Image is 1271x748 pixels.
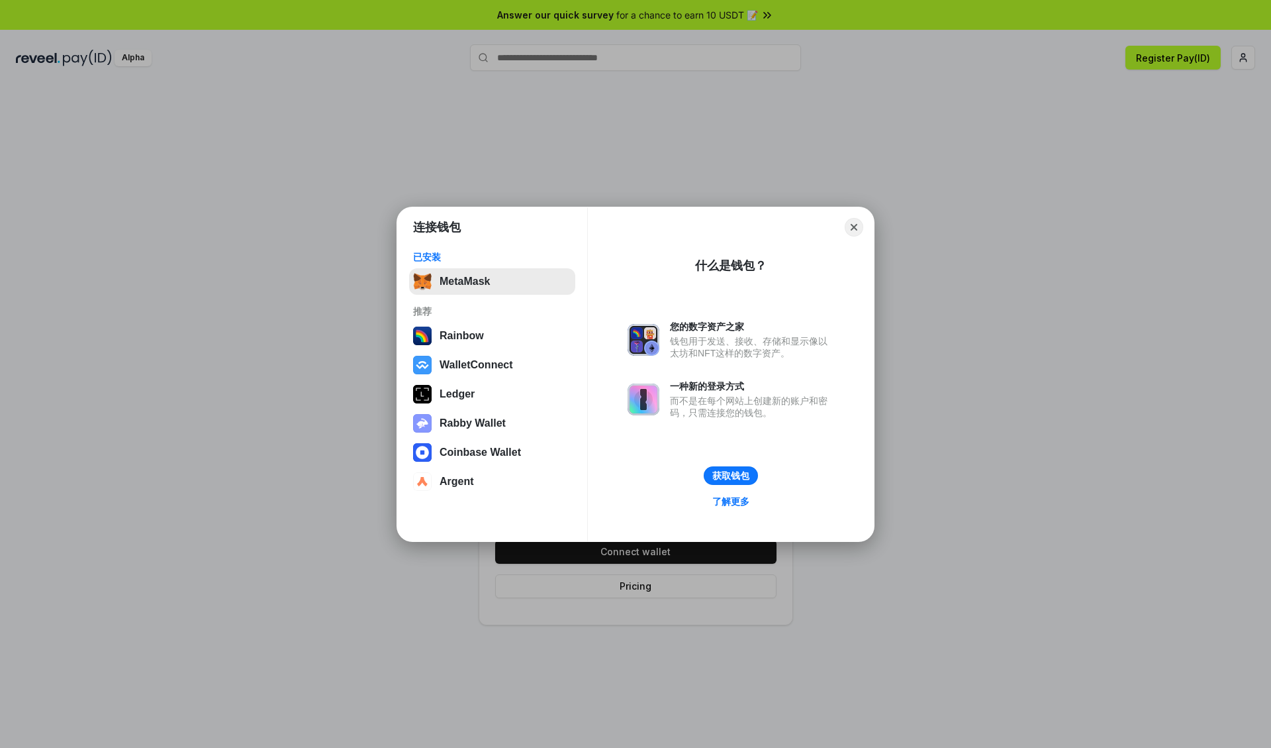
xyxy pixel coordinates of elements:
[413,385,432,403] img: svg+xml,%3Csvg%20xmlns%3D%22http%3A%2F%2Fwww.w3.org%2F2000%2Fsvg%22%20width%3D%2228%22%20height%3...
[409,410,575,437] button: Rabby Wallet
[670,395,834,419] div: 而不是在每个网站上创建新的账户和密码，只需连接您的钱包。
[695,258,767,274] div: 什么是钱包？
[413,414,432,433] img: svg+xml,%3Csvg%20xmlns%3D%22http%3A%2F%2Fwww.w3.org%2F2000%2Fsvg%22%20fill%3D%22none%22%20viewBox...
[670,380,834,392] div: 一种新的登录方式
[413,251,571,263] div: 已安装
[628,324,659,356] img: svg+xml,%3Csvg%20xmlns%3D%22http%3A%2F%2Fwww.w3.org%2F2000%2Fsvg%22%20fill%3D%22none%22%20viewBox...
[712,470,749,482] div: 获取钱包
[413,327,432,345] img: svg+xml,%3Csvg%20width%3D%22120%22%20height%3D%22120%22%20viewBox%3D%220%200%20120%20120%22%20fil...
[409,381,575,407] button: Ledger
[440,276,490,288] div: MetaMask
[704,466,758,485] button: 获取钱包
[845,218,863,237] button: Close
[704,493,757,510] a: 了解更多
[440,417,506,429] div: Rabby Wallet
[440,476,474,488] div: Argent
[409,268,575,295] button: MetaMask
[440,359,513,371] div: WalletConnect
[628,384,659,415] img: svg+xml,%3Csvg%20xmlns%3D%22http%3A%2F%2Fwww.w3.org%2F2000%2Fsvg%22%20fill%3D%22none%22%20viewBox...
[670,321,834,333] div: 您的数字资产之家
[409,323,575,349] button: Rainbow
[670,335,834,359] div: 钱包用于发送、接收、存储和显示像以太坊和NFT这样的数字资产。
[413,472,432,491] img: svg+xml,%3Csvg%20width%3D%2228%22%20height%3D%2228%22%20viewBox%3D%220%200%2028%2028%22%20fill%3D...
[440,388,475,400] div: Ledger
[413,356,432,374] img: svg+xml,%3Csvg%20width%3D%2228%22%20height%3D%2228%22%20viewBox%3D%220%200%2028%2028%22%20fill%3D...
[409,439,575,466] button: Coinbase Wallet
[409,352,575,378] button: WalletConnect
[712,496,749,508] div: 了解更多
[413,272,432,291] img: svg+xml,%3Csvg%20fill%3D%22none%22%20height%3D%2233%22%20viewBox%3D%220%200%2035%2033%22%20width%...
[440,447,521,458] div: Coinbase Wallet
[413,219,461,235] h1: 连接钱包
[413,443,432,462] img: svg+xml,%3Csvg%20width%3D%2228%22%20height%3D%2228%22%20viewBox%3D%220%200%2028%2028%22%20fill%3D...
[440,330,484,342] div: Rainbow
[413,305,571,317] div: 推荐
[409,468,575,495] button: Argent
